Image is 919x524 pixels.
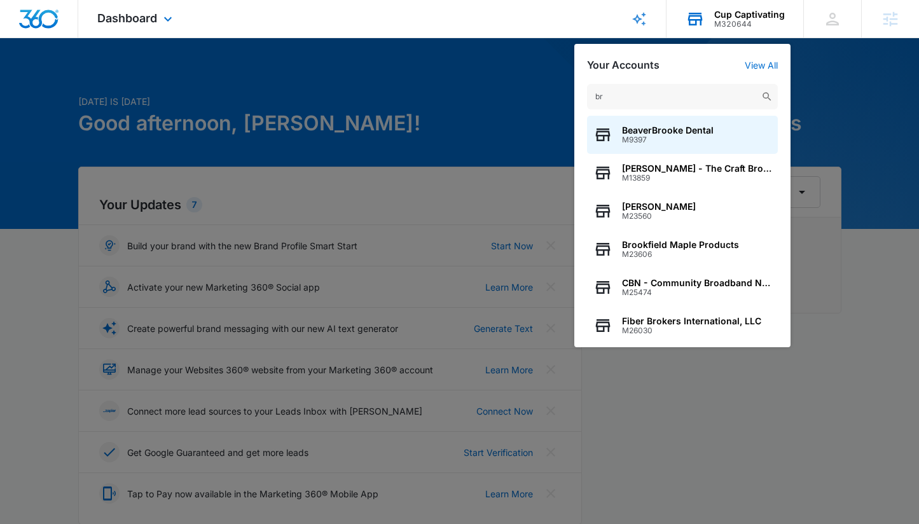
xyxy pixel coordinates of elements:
[622,278,771,288] span: CBN - Community Broadband Network
[587,192,778,230] button: [PERSON_NAME]M23560
[587,230,778,268] button: Brookfield Maple ProductsM23606
[587,59,660,71] h2: Your Accounts
[622,125,714,135] span: BeaverBrooke Dental
[587,268,778,307] button: CBN - Community Broadband NetworkM25474
[745,60,778,71] a: View All
[714,20,785,29] div: account id
[97,11,157,25] span: Dashboard
[587,84,778,109] input: Search Accounts
[622,316,761,326] span: Fiber Brokers International, LLC
[622,288,771,297] span: M25474
[622,135,714,144] span: M9397
[714,10,785,20] div: account name
[622,326,761,335] span: M26030
[622,212,696,221] span: M23560
[622,174,771,183] span: M13859
[587,116,778,154] button: BeaverBrooke DentalM9397
[587,307,778,345] button: Fiber Brokers International, LLCM26030
[587,154,778,192] button: [PERSON_NAME] - The Craft BrokerM13859
[622,240,739,250] span: Brookfield Maple Products
[622,250,739,259] span: M23606
[622,163,771,174] span: [PERSON_NAME] - The Craft Broker
[622,202,696,212] span: [PERSON_NAME]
